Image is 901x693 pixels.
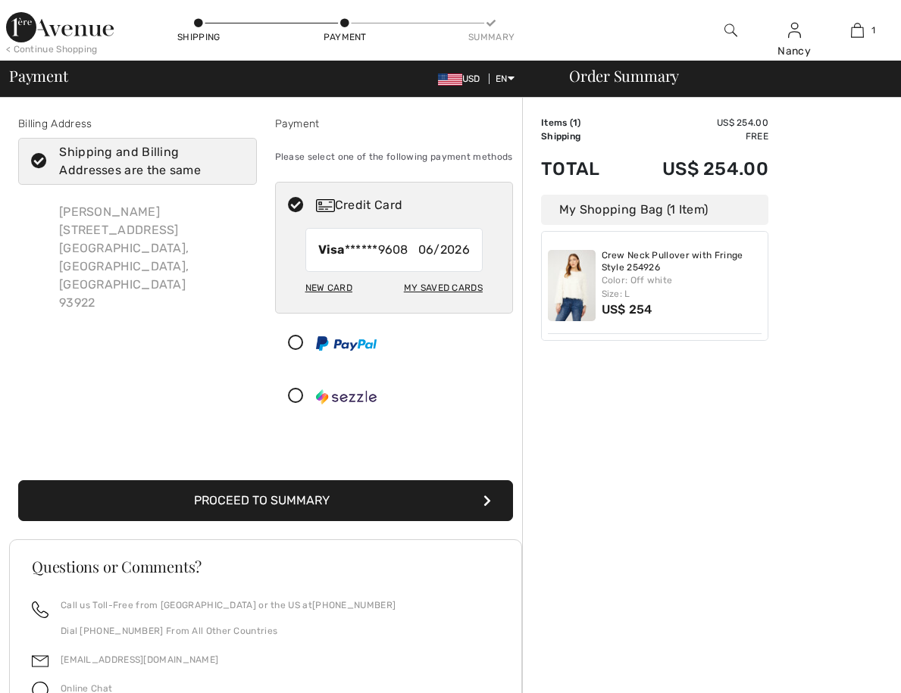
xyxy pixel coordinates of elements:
[496,73,515,84] span: EN
[602,273,762,301] div: Color: Off white Size: L
[322,30,368,44] div: Payment
[61,598,396,612] p: Call us Toll-Free from [GEOGRAPHIC_DATA] or the US at
[724,21,737,39] img: search the website
[18,480,513,521] button: Proceed to Summary
[602,302,652,317] span: US$ 254
[47,191,257,324] div: [PERSON_NAME] [STREET_ADDRESS] [GEOGRAPHIC_DATA], [GEOGRAPHIC_DATA], [GEOGRAPHIC_DATA] 93922
[32,653,48,670] img: email
[827,21,888,39] a: 1
[788,23,801,37] a: Sign In
[551,68,892,83] div: Order Summary
[622,130,768,143] td: Free
[468,30,514,44] div: Summary
[541,130,622,143] td: Shipping
[316,196,502,214] div: Credit Card
[438,73,486,84] span: USD
[851,21,864,39] img: My Bag
[418,241,470,259] span: 06/2026
[602,250,762,273] a: Crew Neck Pullover with Fringe Style 254926
[541,143,622,195] td: Total
[176,30,221,44] div: Shipping
[316,389,377,404] img: Sezzle
[61,654,218,665] a: [EMAIL_ADDRESS][DOMAIN_NAME]
[573,117,577,128] span: 1
[275,116,514,132] div: Payment
[32,601,48,618] img: call
[32,559,499,574] h3: Questions or Comments?
[318,242,345,257] strong: Visa
[9,68,67,83] span: Payment
[312,600,396,610] a: [PHONE_NUMBER]
[438,73,462,86] img: US Dollar
[404,275,483,301] div: My Saved Cards
[541,116,622,130] td: Items ( )
[61,624,396,638] p: Dial [PHONE_NUMBER] From All Other Countries
[871,23,875,37] span: 1
[788,21,801,39] img: My Info
[764,43,825,59] div: Nancy
[305,275,352,301] div: New Card
[59,143,233,179] div: Shipping and Billing Addresses are the same
[6,42,98,56] div: < Continue Shopping
[548,250,596,321] img: Crew Neck Pullover with Fringe Style 254926
[6,12,114,42] img: 1ère Avenue
[316,336,377,351] img: PayPal
[622,116,768,130] td: US$ 254.00
[316,199,335,212] img: Credit Card
[275,138,514,176] div: Please select one of the following payment methods
[18,116,257,132] div: Billing Address
[622,143,768,195] td: US$ 254.00
[541,195,768,225] div: My Shopping Bag (1 Item)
